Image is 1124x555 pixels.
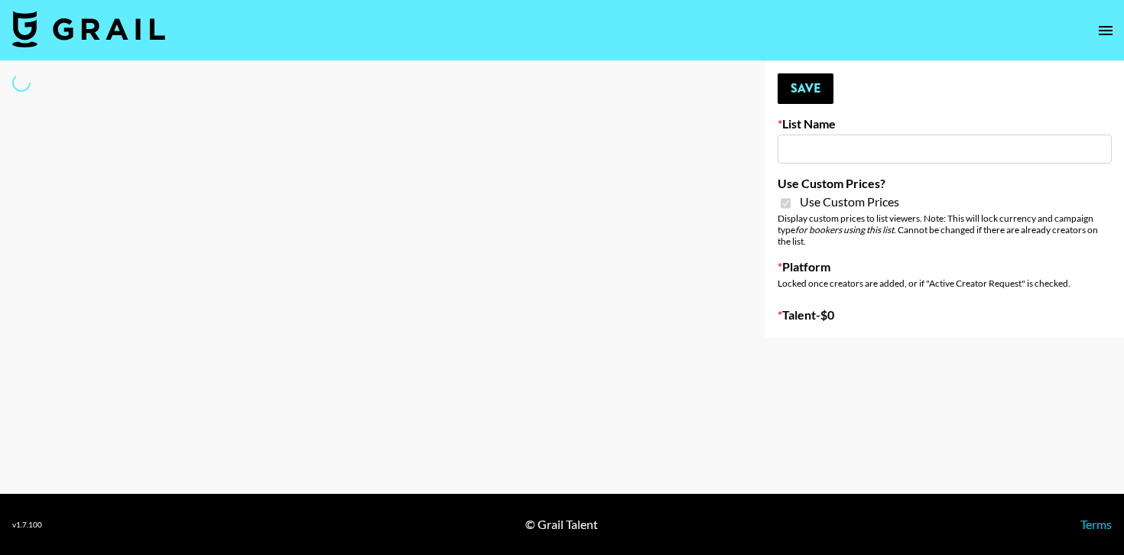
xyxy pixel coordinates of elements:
[800,194,899,209] span: Use Custom Prices
[778,73,833,104] button: Save
[778,259,1112,274] label: Platform
[12,520,42,530] div: v 1.7.100
[795,224,894,235] em: for bookers using this list
[12,11,165,47] img: Grail Talent
[778,307,1112,323] label: Talent - $ 0
[1090,15,1121,46] button: open drawer
[525,517,598,532] div: © Grail Talent
[778,213,1112,247] div: Display custom prices to list viewers. Note: This will lock currency and campaign type . Cannot b...
[778,176,1112,191] label: Use Custom Prices?
[778,277,1112,289] div: Locked once creators are added, or if "Active Creator Request" is checked.
[1080,517,1112,531] a: Terms
[778,116,1112,131] label: List Name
